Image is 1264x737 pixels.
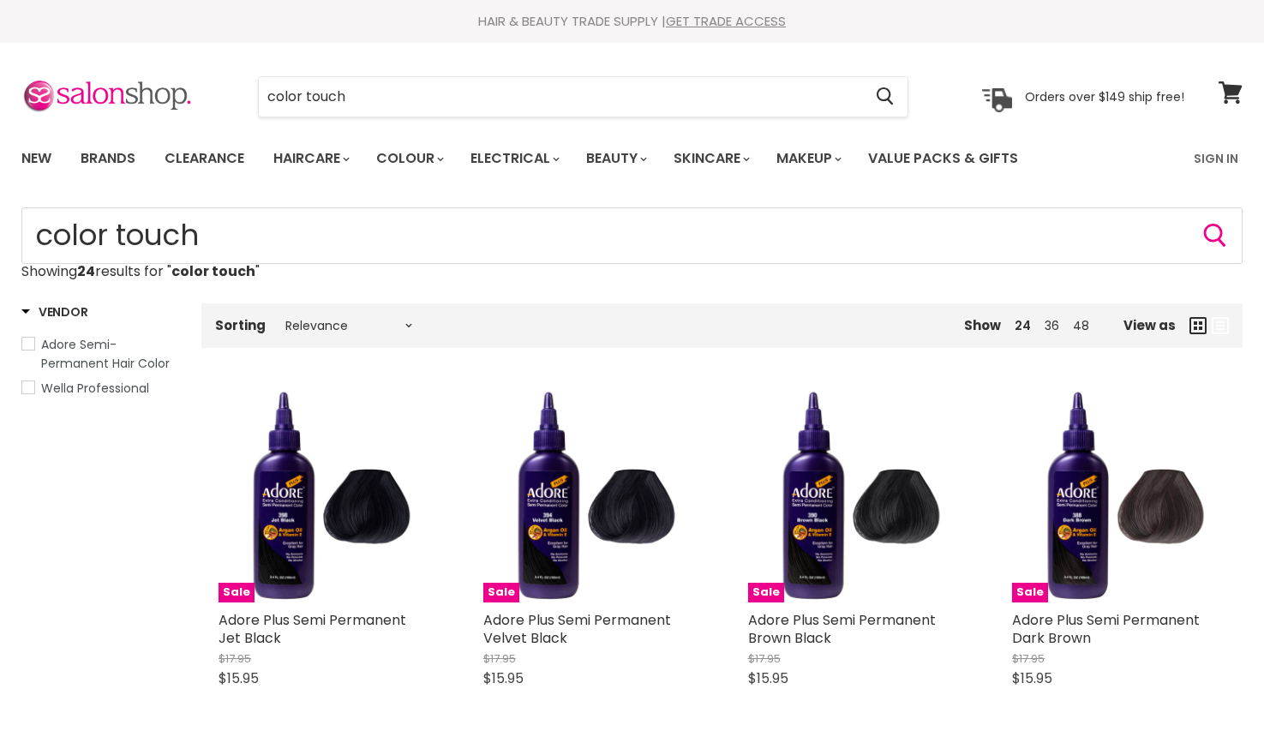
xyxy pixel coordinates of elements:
span: $15.95 [1012,668,1052,688]
span: $17.95 [1012,650,1045,667]
span: Sale [219,583,255,602]
a: Adore Plus Semi Permanent Velvet Black [483,610,671,648]
a: 36 [1045,317,1059,334]
span: $17.95 [748,650,781,667]
a: Brands [68,141,148,177]
a: 48 [1073,317,1089,334]
a: Colour [363,141,454,177]
a: Value Packs & Gifts [855,141,1031,177]
a: Sign In [1183,141,1249,177]
span: View as [1123,318,1176,333]
span: $15.95 [219,668,259,688]
a: Adore Plus Semi Permanent Brown Black [748,610,936,648]
a: Beauty [573,141,657,177]
a: Adore Plus Semi Permanent Brown BlackSale [748,389,961,602]
a: Clearance [152,141,257,177]
strong: 24 [77,261,95,281]
span: Sale [748,583,784,602]
a: Adore Plus Semi Permanent Velvet BlackSale [483,389,697,602]
input: Search [259,77,862,117]
a: Adore Plus Semi Permanent Jet BlackSale [219,389,432,602]
input: Search [21,207,1243,264]
a: Makeup [764,141,852,177]
a: GET TRADE ACCESS [666,12,786,30]
a: Skincare [661,141,760,177]
span: Wella Professional [41,380,149,397]
h3: Vendor [21,303,87,321]
a: Adore Semi-Permanent Hair Color [21,335,180,373]
p: Orders over $149 ship free! [1025,88,1184,104]
a: 24 [1015,317,1031,334]
a: Wella Professional [21,379,180,398]
span: $15.95 [483,668,524,688]
a: Electrical [458,141,570,177]
strong: color touch [171,261,255,281]
span: Adore Semi-Permanent Hair Color [41,336,170,372]
p: Showing results for " " [21,264,1243,279]
a: New [9,141,64,177]
span: $15.95 [748,668,788,688]
span: $17.95 [219,650,251,667]
button: Search [862,77,908,117]
span: Sale [483,583,519,602]
a: Adore Plus Semi Permanent Jet Black [219,610,406,648]
span: Sale [1012,583,1048,602]
a: Adore Plus Semi Permanent Dark BrownSale [1012,389,1225,602]
form: Product [258,76,908,117]
form: Product [21,207,1243,264]
span: Show [964,316,1001,334]
a: Haircare [261,141,360,177]
label: Sorting [215,318,266,333]
span: $17.95 [483,650,516,667]
ul: Main menu [9,134,1107,183]
button: Search [1201,222,1229,249]
a: Adore Plus Semi Permanent Dark Brown [1012,610,1200,648]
